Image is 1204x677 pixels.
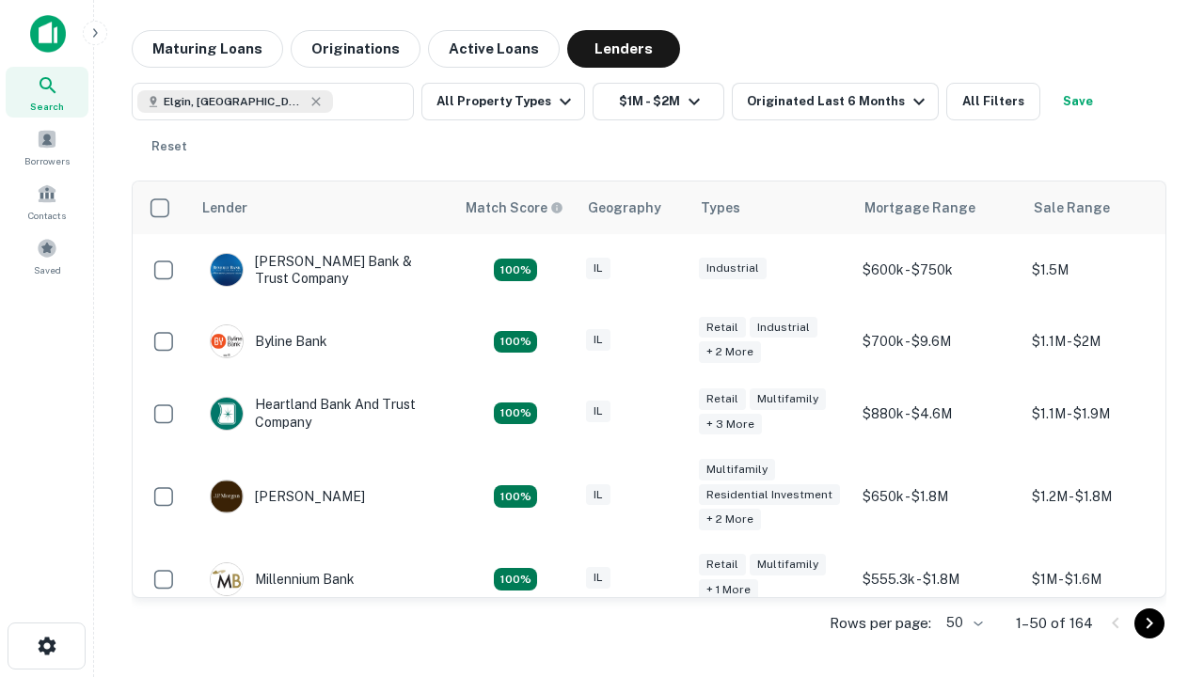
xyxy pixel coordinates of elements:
[853,377,1022,449] td: $880k - $4.6M
[946,83,1040,120] button: All Filters
[586,484,610,506] div: IL
[428,30,560,68] button: Active Loans
[1022,234,1192,306] td: $1.5M
[864,197,975,219] div: Mortgage Range
[132,30,283,68] button: Maturing Loans
[853,181,1022,234] th: Mortgage Range
[211,254,243,286] img: picture
[586,329,610,351] div: IL
[853,306,1022,377] td: $700k - $9.6M
[164,93,305,110] span: Elgin, [GEOGRAPHIC_DATA], [GEOGRAPHIC_DATA]
[210,396,436,430] div: Heartland Bank And Trust Company
[699,414,762,435] div: + 3 more
[139,128,199,165] button: Reset
[699,341,761,363] div: + 2 more
[1016,612,1093,635] p: 1–50 of 164
[210,253,436,287] div: [PERSON_NAME] Bank & Trust Company
[24,153,70,168] span: Borrowers
[1022,543,1192,615] td: $1M - $1.6M
[291,30,420,68] button: Originations
[30,99,64,114] span: Search
[211,398,243,430] img: picture
[421,83,585,120] button: All Property Types
[210,480,365,513] div: [PERSON_NAME]
[732,83,939,120] button: Originated Last 6 Months
[211,325,243,357] img: picture
[1022,181,1192,234] th: Sale Range
[593,83,724,120] button: $1M - $2M
[577,181,689,234] th: Geography
[466,197,563,218] div: Capitalize uses an advanced AI algorithm to match your search with the best lender. The match sco...
[211,480,243,512] img: picture
[699,388,746,410] div: Retail
[699,258,767,279] div: Industrial
[1022,449,1192,544] td: $1.2M - $1.8M
[34,262,61,277] span: Saved
[466,197,560,218] h6: Match Score
[1022,377,1192,449] td: $1.1M - $1.9M
[567,30,680,68] button: Lenders
[1048,83,1108,120] button: Save your search to get updates of matches that match your search criteria.
[750,388,826,410] div: Multifamily
[30,15,66,53] img: capitalize-icon.png
[210,324,327,358] div: Byline Bank
[1034,197,1110,219] div: Sale Range
[494,568,537,590] div: Matching Properties: 16, hasApolloMatch: undefined
[939,609,986,637] div: 50
[494,259,537,281] div: Matching Properties: 28, hasApolloMatch: undefined
[747,90,930,113] div: Originated Last 6 Months
[1134,608,1164,638] button: Go to next page
[586,401,610,422] div: IL
[494,485,537,508] div: Matching Properties: 24, hasApolloMatch: undefined
[454,181,577,234] th: Capitalize uses an advanced AI algorithm to match your search with the best lender. The match sco...
[750,554,826,575] div: Multifamily
[701,197,740,219] div: Types
[494,331,537,354] div: Matching Properties: 18, hasApolloMatch: undefined
[699,317,746,338] div: Retail
[853,543,1022,615] td: $555.3k - $1.8M
[191,181,454,234] th: Lender
[6,67,88,118] a: Search
[699,459,775,480] div: Multifamily
[28,208,66,223] span: Contacts
[699,554,746,575] div: Retail
[588,197,661,219] div: Geography
[210,562,355,596] div: Millennium Bank
[1110,527,1204,617] iframe: Chat Widget
[699,509,761,530] div: + 2 more
[6,121,88,172] a: Borrowers
[586,567,610,589] div: IL
[830,612,931,635] p: Rows per page:
[202,197,247,219] div: Lender
[750,317,817,338] div: Industrial
[211,563,243,595] img: picture
[689,181,853,234] th: Types
[853,449,1022,544] td: $650k - $1.8M
[699,579,758,601] div: + 1 more
[699,484,840,506] div: Residential Investment
[494,402,537,425] div: Matching Properties: 20, hasApolloMatch: undefined
[6,230,88,281] a: Saved
[1022,306,1192,377] td: $1.1M - $2M
[853,234,1022,306] td: $600k - $750k
[586,258,610,279] div: IL
[6,176,88,227] a: Contacts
